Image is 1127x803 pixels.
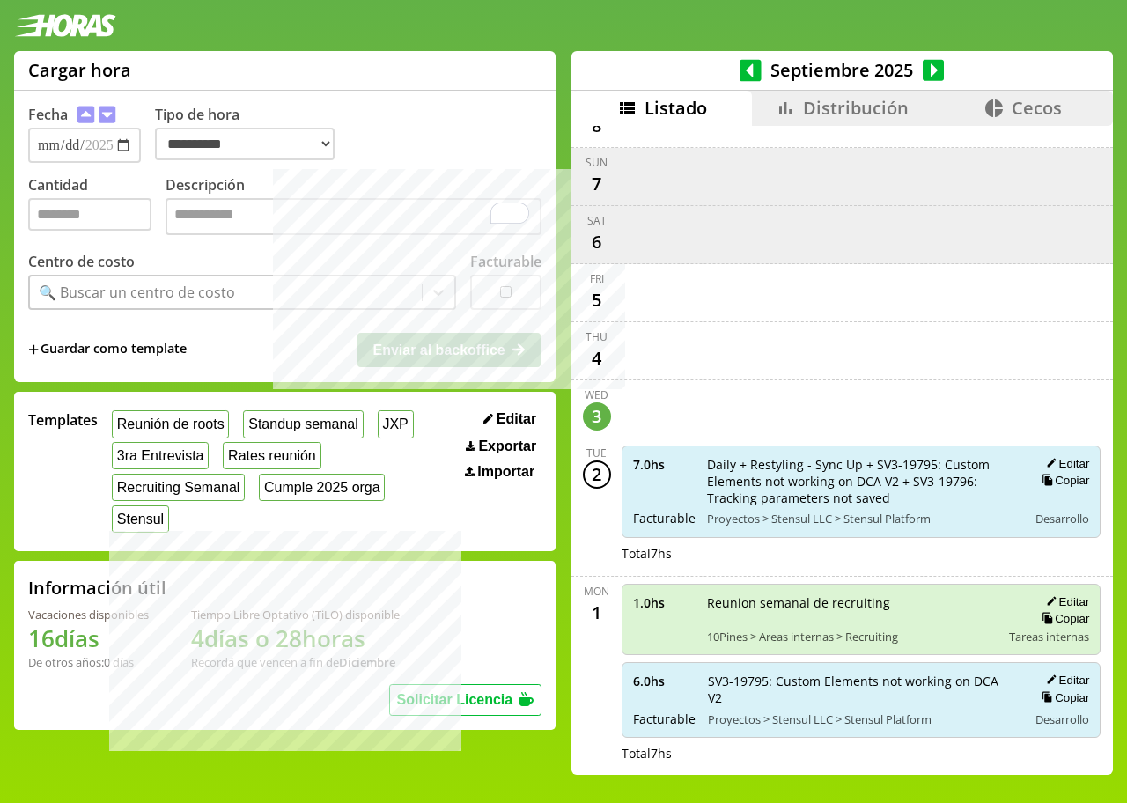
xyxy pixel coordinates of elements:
button: Exportar [460,438,541,455]
span: Editar [497,411,536,427]
label: Centro de costo [28,252,135,271]
label: Cantidad [28,175,166,239]
button: Standup semanal [243,410,363,438]
h1: Cargar hora [28,58,131,82]
span: Importar [477,464,534,480]
span: Desarrollo [1035,511,1089,527]
h1: 4 días o 28 horas [191,623,400,654]
span: Exportar [478,438,536,454]
label: Descripción [166,175,541,239]
div: 7 [583,170,611,198]
textarea: To enrich screen reader interactions, please activate Accessibility in Grammarly extension settings [166,198,541,235]
span: 1.0 hs [633,594,695,611]
span: Templates [28,410,98,430]
label: Tipo de hora [155,105,349,163]
button: Recruiting Semanal [112,474,245,501]
span: Desarrollo [1035,711,1089,727]
span: Reunion semanal de recruiting [707,594,998,611]
h1: 16 días [28,623,149,654]
label: Facturable [470,252,541,271]
button: Editar [1041,673,1089,688]
button: Solicitar Licencia [389,684,542,716]
span: Septiembre 2025 [762,58,923,82]
span: Facturable [633,510,695,527]
span: Cecos [1012,96,1062,120]
div: 🔍 Buscar un centro de costo [39,283,235,302]
div: Sun [586,155,608,170]
button: Stensul [112,505,169,533]
div: De otros años: 0 días [28,654,149,670]
img: logotipo [14,14,116,37]
button: Editar [1041,456,1089,471]
button: JXP [378,410,414,438]
span: + [28,340,39,359]
select: Tipo de hora [155,128,335,160]
button: 3ra Entrevista [112,442,209,469]
span: 7.0 hs [633,456,695,473]
b: Diciembre [339,654,395,670]
span: Distribución [803,96,909,120]
input: Cantidad [28,198,151,231]
div: Sat [587,213,607,228]
div: 5 [583,286,611,314]
div: Tiempo Libre Optativo (TiLO) disponible [191,607,400,623]
span: SV3-19795: Custom Elements not working on DCA V2 [708,673,1016,706]
button: Editar [1041,594,1089,609]
span: Facturable [633,711,696,727]
span: +Guardar como template [28,340,187,359]
div: 4 [583,344,611,372]
div: Recordá que vencen a fin de [191,654,400,670]
button: Cumple 2025 orga [259,474,385,501]
span: Proyectos > Stensul LLC > Stensul Platform [707,511,1016,527]
h2: Información útil [28,576,166,600]
span: Tareas internas [1009,629,1089,645]
div: 6 [583,228,611,256]
div: 2 [583,460,611,489]
button: Editar [478,410,541,428]
button: Reunión de roots [112,410,229,438]
button: Copiar [1036,690,1089,705]
button: Rates reunión [223,442,320,469]
div: 3 [583,402,611,431]
span: 10Pines > Areas internas > Recruiting [707,629,998,645]
div: 8 [583,112,611,140]
div: Total 7 hs [622,545,1101,562]
span: Listado [645,96,707,120]
div: scrollable content [571,126,1113,773]
span: Solicitar Licencia [397,692,513,707]
div: Vacaciones disponibles [28,607,149,623]
div: Thu [586,329,608,344]
button: Copiar [1036,611,1089,626]
div: Wed [585,387,608,402]
div: 1 [583,599,611,627]
span: Daily + Restyling - Sync Up + SV3-19795: Custom Elements not working on DCA V2 + SV3-19796: Track... [707,456,1016,506]
span: 6.0 hs [633,673,696,689]
div: Total 7 hs [622,745,1101,762]
label: Fecha [28,105,68,124]
button: Copiar [1036,473,1089,488]
div: Mon [584,584,609,599]
div: Tue [586,446,607,460]
span: Proyectos > Stensul LLC > Stensul Platform [708,711,1016,727]
div: Fri [590,271,604,286]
